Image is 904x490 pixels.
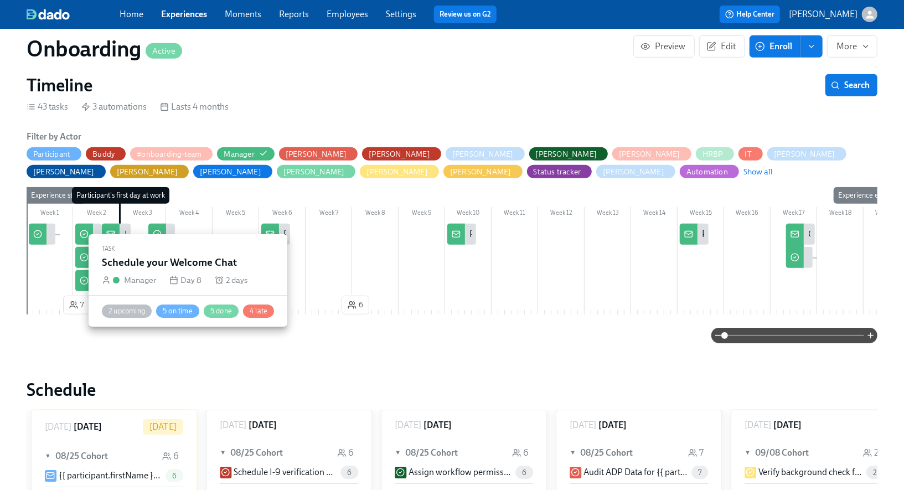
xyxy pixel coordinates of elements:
a: dado [27,9,120,20]
button: Participant [27,147,81,161]
span: 7 [69,300,84,311]
div: Week 5 [213,207,259,221]
div: Also show Participant [33,149,70,159]
button: IT [738,147,763,161]
div: Prepare for {{ participant.firstName }}'s 90 day check-in [680,224,709,245]
img: dado [27,9,70,20]
button: Automation [680,165,739,178]
button: Help Center [720,6,780,23]
div: {{ buddy.firstName }} can't be {{ participant.firstName }}'s buddy [102,224,131,245]
div: Week 1 [27,207,73,221]
p: Verify background check for {{ participant.startDate | MM/DD }} new joiners [758,466,862,478]
div: Week 17 [771,207,817,221]
a: Employees [327,9,368,19]
div: Also show David Murphy [452,149,514,159]
a: Review us on G2 [440,9,491,20]
div: Week 13 [585,207,631,221]
div: Day 8 [169,274,202,286]
div: Week 11 [492,207,538,221]
div: Also show Buddy [92,149,115,159]
div: Also show Lacey Heiss [283,167,345,177]
div: Week 7 [306,207,352,221]
button: 6 [342,296,369,314]
span: ▼ [220,447,228,459]
button: Show all [743,166,773,177]
div: Experience start [27,187,86,204]
button: More [827,35,877,58]
div: Also show IT [745,149,752,159]
span: 4 late [243,307,274,315]
div: {{ buddy.firstName }} can't be {{ participant.firstName }}'s buddy [124,228,366,240]
div: Congrats on 100 days with your new hire! [786,224,815,245]
span: 6 [340,468,358,477]
div: Also show HRBP [702,149,723,159]
button: [PERSON_NAME] [596,165,675,178]
div: Also show Automation [686,167,728,177]
div: Schedule {{ participant.firstName }}'s first day and send calendar invites [75,247,104,268]
button: Edit [699,35,745,58]
div: Also show Kaelyn [117,167,178,177]
div: Lasts 4 months [160,101,229,113]
button: [PERSON_NAME] [27,165,106,178]
div: Participant's first day at work [72,187,169,204]
div: Experience end [834,187,891,204]
button: [PERSON_NAME] [193,165,272,178]
span: ▼ [570,447,577,459]
span: 6 [166,472,183,480]
span: Enroll [757,41,792,52]
button: [PERSON_NAME] [279,147,358,161]
button: [PERSON_NAME] [529,147,608,161]
p: Assign workflow permissions to {{ participant.startDate | MM/DD }} new joiners in Zip [409,466,511,478]
button: [PERSON_NAME] [612,147,691,161]
span: 7 [691,468,708,477]
div: Manager [124,274,156,286]
button: [PERSON_NAME] [110,165,189,178]
div: Prepare for {{ participant.firstName }}'s 60 day check-in [447,224,476,245]
div: Week 6 [259,207,306,221]
span: Help Center [725,9,774,20]
button: [PERSON_NAME] [446,147,525,161]
p: [DATE] [220,419,246,431]
h6: 08/25 Cohort [580,447,633,459]
div: Also show Marc [450,167,512,177]
span: 5 on time [156,307,199,315]
button: [PERSON_NAME] [277,165,356,178]
a: Settings [386,9,416,19]
a: Home [120,9,143,19]
h6: 08/25 Cohort [55,450,108,462]
button: [PERSON_NAME] [789,7,877,22]
p: [DATE] [570,419,596,431]
button: Buddy [86,147,126,161]
div: Week 4 [166,207,213,221]
span: Preview [643,41,685,52]
span: 2 [866,468,883,477]
span: Search [833,80,870,91]
div: Week 15 [678,207,724,221]
div: Also show Laura [366,167,428,177]
div: Week 18 [817,207,864,221]
div: Prepare for {{ participant.firstName }}'s 30 day check-in [283,228,492,240]
h6: [DATE] [423,419,452,431]
h5: Schedule your Welcome Chat [102,255,274,270]
div: Also show Josh [33,167,95,177]
span: Active [146,47,182,55]
button: enroll [800,35,823,58]
span: ▼ [45,450,53,462]
h6: [DATE] [598,419,627,431]
div: Task [102,243,274,255]
div: 7 [688,447,704,459]
h2: Timeline [27,74,92,96]
div: Also show Amanda Mudgett [369,149,430,159]
button: [PERSON_NAME] [362,147,441,161]
span: Edit [709,41,736,52]
div: 6 [512,447,529,459]
div: 2 [863,447,879,459]
h6: [DATE] [74,421,102,433]
button: 7 [63,296,90,314]
div: Week 9 [399,207,445,221]
button: Search [825,74,877,96]
span: 6 [515,468,533,477]
button: Preview [633,35,695,58]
